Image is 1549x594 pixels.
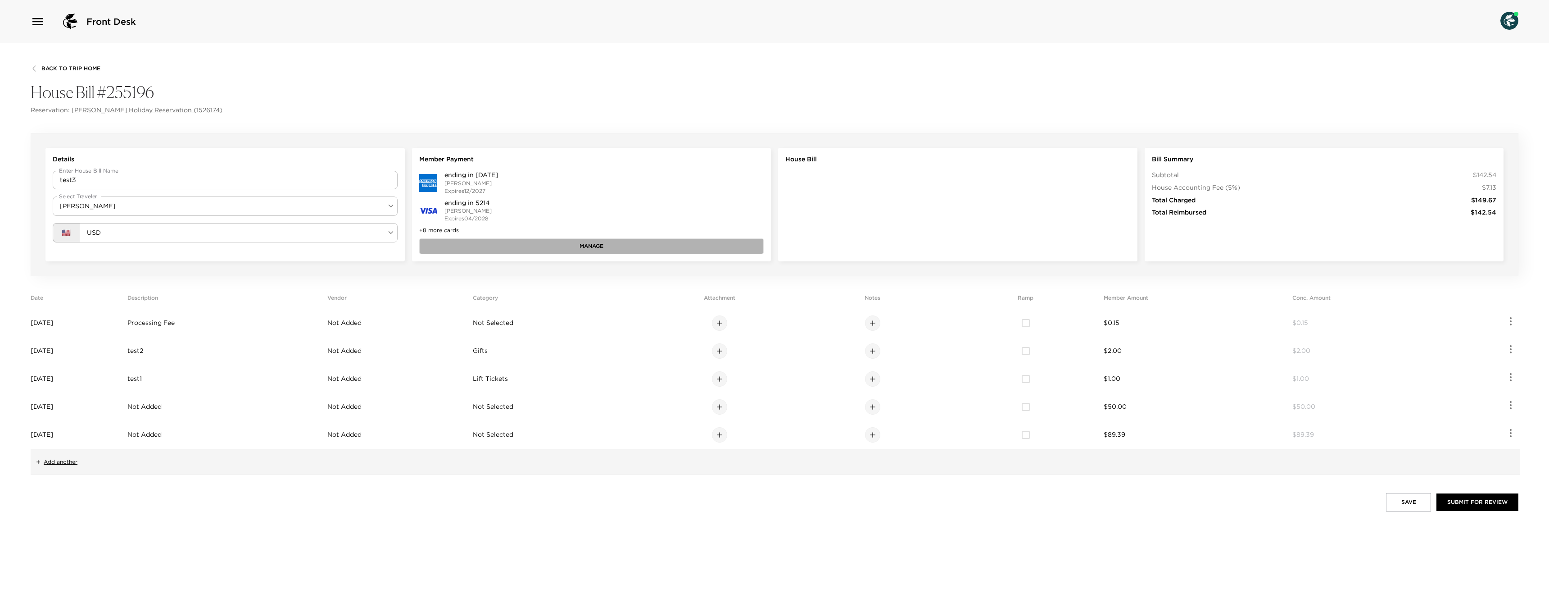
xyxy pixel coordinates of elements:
[31,106,70,115] span: Reservation:
[327,319,362,327] span: Not Added
[1386,493,1431,511] button: Save
[1104,375,1120,383] span: $1.00
[444,215,492,223] p: Expires 04/2028
[31,83,1518,102] h4: House Bill #255196
[31,430,53,439] span: [DATE]
[53,196,398,216] div: [PERSON_NAME]
[53,223,80,242] div: 🇺🇸
[127,430,162,439] span: Not Added
[44,458,77,466] span: Add another
[645,294,794,309] th: Attachment
[35,458,77,466] button: Add another
[327,402,362,411] span: Not Added
[1104,319,1119,327] span: $0.15
[1152,208,1206,217] span: Total Reimbursed
[473,430,513,439] span: Not Selected
[1436,493,1518,511] button: Submit for Review
[473,375,508,383] span: Lift Tickets
[798,294,947,309] th: Notes
[1292,430,1314,439] span: $89.39
[127,347,143,355] span: test2
[1292,347,1310,355] span: $2.00
[72,106,222,115] a: [PERSON_NAME] Holiday Reservation (1526174)
[419,155,474,164] span: Member Payment
[419,174,437,192] img: credit card type
[1104,294,1289,309] th: Member Amount
[1292,402,1315,411] span: $50.00
[53,155,74,164] span: Details
[473,347,488,355] span: Gifts
[127,294,324,309] th: Description
[1292,319,1308,327] span: $0.15
[327,294,469,309] th: Vendor
[1473,171,1496,180] span: $142.54
[444,207,492,215] p: [PERSON_NAME]
[473,319,513,327] span: Not Selected
[1471,196,1496,205] span: $149.67
[86,15,136,28] span: Front Desk
[1152,171,1179,180] span: Subtotal
[31,402,53,411] span: [DATE]
[327,430,362,439] span: Not Added
[127,319,175,327] span: Processing Fee
[80,223,398,242] div: USD
[31,319,53,327] span: [DATE]
[1292,375,1309,383] span: $1.00
[59,167,118,174] label: Enter House Bill Name
[1104,402,1127,411] span: $50.00
[1471,208,1496,217] span: $142.54
[785,155,817,164] span: House Bill
[444,171,498,180] span: ending in [DATE]
[419,208,437,214] img: credit card type
[419,238,764,254] button: Manage
[127,375,142,383] span: test1
[41,65,100,72] span: Back To Trip Home
[473,294,641,309] th: Category
[444,180,498,187] p: [PERSON_NAME]
[1104,347,1122,355] span: $2.00
[1292,294,1451,309] th: Conc. Amount
[444,187,498,195] p: Expires 12/2027
[327,375,362,383] span: Not Added
[1152,196,1196,205] span: Total Charged
[1152,155,1193,164] span: Bill Summary
[327,347,362,355] span: Not Added
[31,347,53,355] span: [DATE]
[31,294,124,309] th: Date
[1104,430,1125,439] span: $89.39
[31,375,53,383] span: [DATE]
[1500,12,1518,30] img: User
[1482,183,1496,192] span: $7.13
[59,192,97,200] label: Select Traveler
[444,199,492,208] span: ending in 5214
[473,402,513,411] span: Not Selected
[31,65,100,72] button: Back To Trip Home
[1152,183,1240,192] span: House Accounting Fee (5%)
[419,227,764,234] span: +8 more cards
[127,402,162,411] span: Not Added
[951,294,1101,309] th: Ramp
[59,11,81,32] img: logo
